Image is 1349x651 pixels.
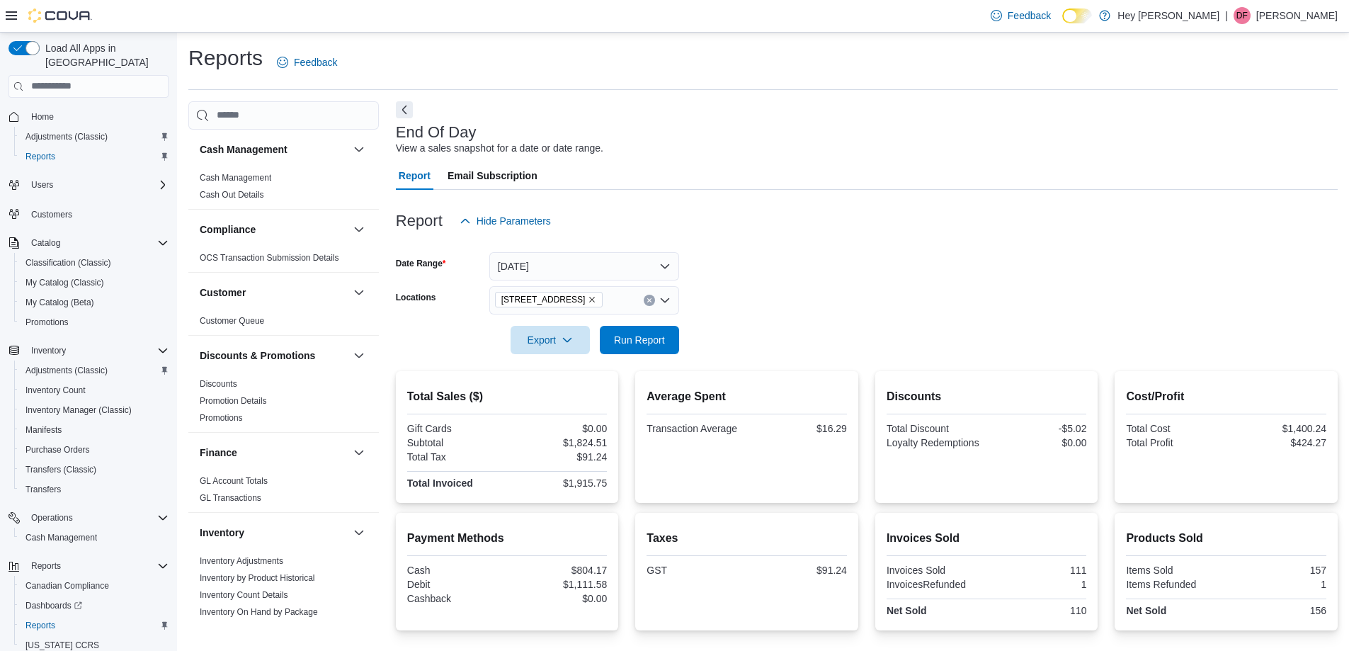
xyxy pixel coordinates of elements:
span: Inventory Count [25,385,86,396]
h1: Reports [188,44,263,72]
button: Cash Management [351,141,368,158]
a: Customer Queue [200,316,264,326]
button: Users [3,175,174,195]
h2: Total Sales ($) [407,388,608,405]
button: Manifests [14,420,174,440]
button: Inventory [351,524,368,541]
button: Cash Management [14,528,174,548]
a: Cash Management [200,173,271,183]
a: Inventory On Hand by Package [200,607,318,617]
span: Customers [25,205,169,222]
span: Report [399,162,431,190]
span: Adjustments (Classic) [25,131,108,142]
a: Transfers [20,481,67,498]
span: Inventory Manager (Classic) [25,404,132,416]
a: Dashboards [20,597,88,614]
button: Customers [3,203,174,224]
button: Inventory Manager (Classic) [14,400,174,420]
a: Adjustments (Classic) [20,362,113,379]
h3: Discounts & Promotions [200,349,315,363]
a: Inventory Manager (Classic) [20,402,137,419]
a: GL Account Totals [200,476,268,486]
button: Open list of options [659,295,671,306]
button: Operations [3,508,174,528]
span: Inventory Adjustments [200,555,283,567]
div: Items Sold [1126,565,1223,576]
button: Purchase Orders [14,440,174,460]
h3: Customer [200,285,246,300]
h2: Invoices Sold [887,530,1087,547]
div: $0.00 [989,437,1086,448]
button: Classification (Classic) [14,253,174,273]
span: Transfers (Classic) [20,461,169,478]
span: Purchase Orders [20,441,169,458]
span: My Catalog (Classic) [20,274,169,291]
div: Total Discount [887,423,984,434]
a: Classification (Classic) [20,254,117,271]
button: Catalog [25,234,66,251]
span: Feedback [1008,9,1051,23]
span: Run Report [614,333,665,347]
span: Feedback [294,55,337,69]
a: Feedback [985,1,1057,30]
span: My Catalog (Beta) [20,294,169,311]
span: Discounts [200,378,237,390]
strong: Net Sold [1126,605,1166,616]
span: Promotion Details [200,395,267,407]
h2: Payment Methods [407,530,608,547]
button: Next [396,101,413,118]
span: Inventory Count Details [200,589,288,601]
span: Inventory by Product Historical [200,572,315,584]
button: Catalog [3,233,174,253]
span: Reports [25,620,55,631]
label: Locations [396,292,436,303]
h3: Inventory [200,526,244,540]
span: Operations [25,509,169,526]
span: Transfers [20,481,169,498]
p: Hey [PERSON_NAME] [1117,7,1219,24]
span: Customers [31,209,72,220]
button: My Catalog (Beta) [14,293,174,312]
span: Catalog [25,234,169,251]
h2: Cost/Profit [1126,388,1326,405]
button: Inventory Count [14,380,174,400]
h2: Average Spent [647,388,847,405]
button: Cash Management [200,142,348,157]
div: $804.17 [510,565,607,576]
button: Inventory [25,342,72,359]
div: 157 [1229,565,1326,576]
div: Gift Cards [407,423,504,434]
button: Canadian Compliance [14,576,174,596]
a: Purchase Orders [20,441,96,458]
a: Inventory by Product Historical [200,573,315,583]
span: Dashboards [25,600,82,611]
a: Reports [20,148,61,165]
span: Email Subscription [448,162,537,190]
span: Adjustments (Classic) [25,365,108,376]
span: Adjustments (Classic) [20,128,169,145]
span: [US_STATE] CCRS [25,640,99,651]
span: Home [31,111,54,123]
button: [DATE] [489,252,679,281]
label: Date Range [396,258,446,269]
button: Inventory [3,341,174,361]
span: Home [25,108,169,125]
h3: End Of Day [396,124,477,141]
button: Export [511,326,590,354]
div: $424.27 [1229,437,1326,448]
span: Reports [20,617,169,634]
div: Discounts & Promotions [188,375,379,432]
div: Debit [407,579,504,590]
div: $1,915.75 [510,477,607,489]
a: Manifests [20,421,67,438]
span: Export [519,326,581,354]
a: Reports [20,617,61,634]
span: Users [31,179,53,191]
button: Hide Parameters [454,207,557,235]
span: Users [25,176,169,193]
a: Promotions [20,314,74,331]
div: Cash Management [188,169,379,209]
span: Inventory Manager (Classic) [20,402,169,419]
strong: Net Sold [887,605,927,616]
a: Adjustments (Classic) [20,128,113,145]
